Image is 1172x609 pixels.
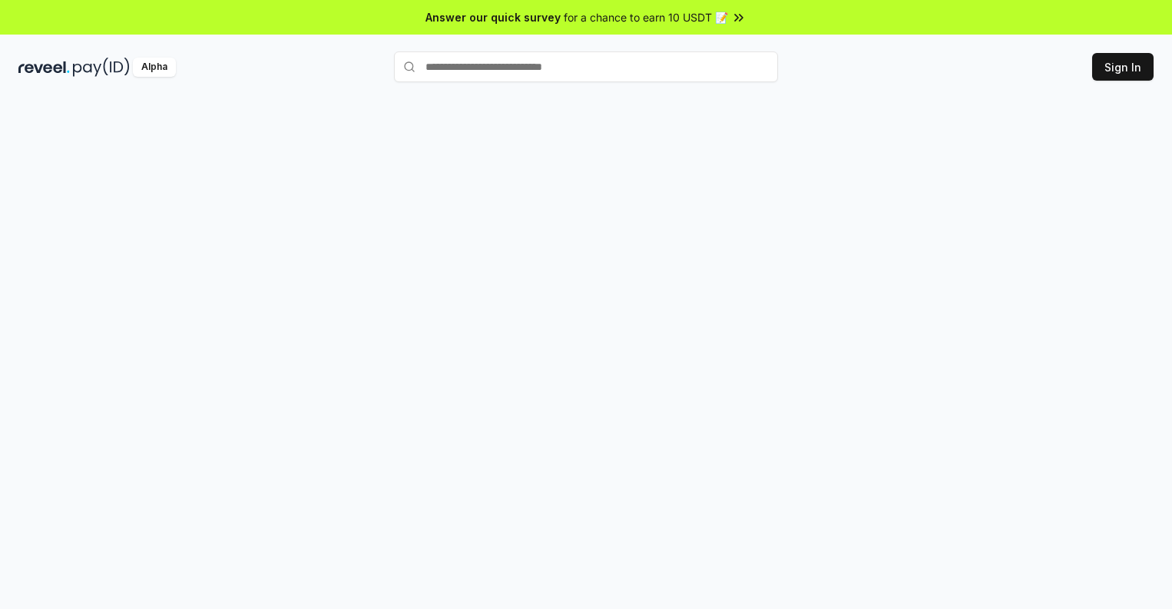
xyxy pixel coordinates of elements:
[18,58,70,77] img: reveel_dark
[73,58,130,77] img: pay_id
[133,58,176,77] div: Alpha
[1092,53,1154,81] button: Sign In
[425,9,561,25] span: Answer our quick survey
[564,9,728,25] span: for a chance to earn 10 USDT 📝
